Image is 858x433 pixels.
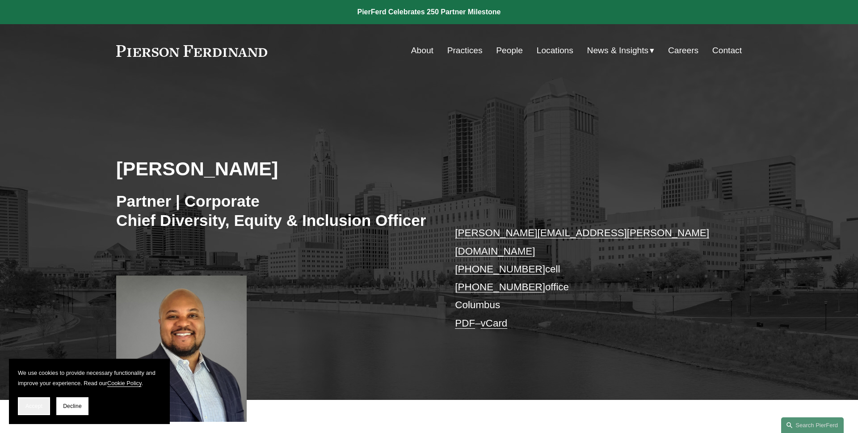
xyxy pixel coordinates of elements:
a: vCard [481,318,508,329]
a: Careers [668,42,698,59]
a: Locations [537,42,573,59]
p: cell office Columbus – [455,224,715,332]
a: [PERSON_NAME][EMAIL_ADDRESS][PERSON_NAME][DOMAIN_NAME] [455,227,709,256]
a: [PHONE_NUMBER] [455,281,545,293]
a: About [411,42,433,59]
a: Cookie Policy [107,380,142,386]
span: News & Insights [587,43,649,59]
a: [PHONE_NUMBER] [455,263,545,275]
a: Search this site [781,417,844,433]
h3: Partner | Corporate Chief Diversity, Equity & Inclusion Officer [116,191,429,230]
span: Accept [25,403,42,409]
a: Practices [447,42,483,59]
p: We use cookies to provide necessary functionality and improve your experience. Read our . [18,368,161,388]
button: Accept [18,397,50,415]
section: Cookie banner [9,359,170,424]
a: PDF [455,318,475,329]
a: folder dropdown [587,42,655,59]
button: Decline [56,397,88,415]
h2: [PERSON_NAME] [116,157,429,180]
a: Contact [712,42,742,59]
span: Decline [63,403,82,409]
a: People [496,42,523,59]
